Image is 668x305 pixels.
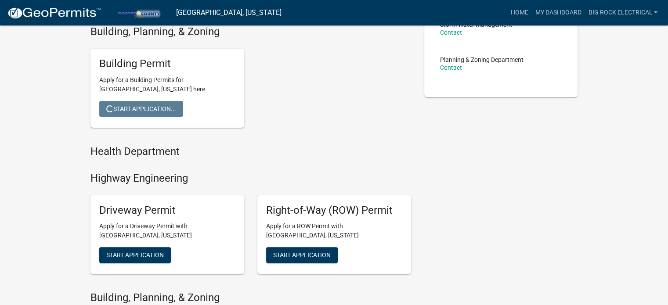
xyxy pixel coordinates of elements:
p: Planning & Zoning Department [440,57,524,63]
h5: Building Permit [99,57,235,70]
a: Big Rock Electrical [585,4,661,21]
a: [GEOGRAPHIC_DATA], [US_STATE] [176,5,282,20]
span: Start Application [273,251,331,258]
h4: Building, Planning, & Zoning [90,291,411,304]
p: Apply for a Building Permits for [GEOGRAPHIC_DATA], [US_STATE] here [99,75,235,94]
h5: Right-of-Way (ROW) Permit [266,204,402,217]
h4: Health Department [90,145,411,158]
img: Porter County, Indiana [108,7,169,18]
h5: Driveway Permit [99,204,235,217]
p: Storm Water Management [440,22,512,28]
p: Apply for a Driveway Permit with [GEOGRAPHIC_DATA], [US_STATE] [99,222,235,240]
h4: Building, Planning, & Zoning [90,25,411,38]
button: Start Application [99,247,171,263]
a: Contact [440,64,462,71]
span: Start Application... [106,105,176,112]
h4: Highway Engineering [90,172,411,185]
button: Start Application [266,247,338,263]
a: My Dashboard [531,4,585,21]
a: Contact [440,29,462,36]
button: Start Application... [99,101,183,117]
a: Home [507,4,531,21]
p: Apply for a ROW Permit with [GEOGRAPHIC_DATA], [US_STATE] [266,222,402,240]
span: Start Application [106,251,164,258]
